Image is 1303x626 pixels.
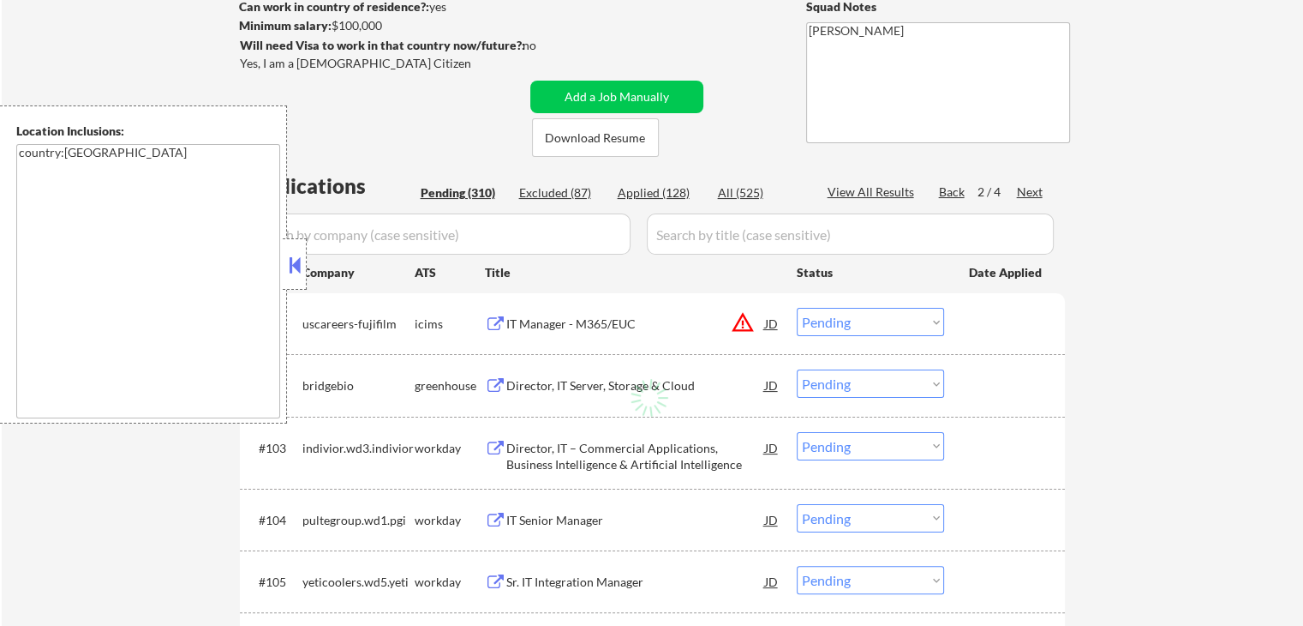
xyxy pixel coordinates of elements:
[245,176,415,196] div: Applications
[718,184,804,202] div: All (525)
[240,38,525,52] strong: Will need Visa to work in that country now/future?:
[302,316,415,333] div: uscareers-fujifilm
[259,574,289,591] div: #105
[797,256,944,287] div: Status
[828,184,919,201] div: View All Results
[763,370,780,400] div: JD
[302,440,415,457] div: indivior.wd3.indivior
[16,123,280,140] div: Location Inclusions:
[506,377,765,394] div: Director, IT Server, Storage & Cloud
[763,308,780,339] div: JD
[523,37,571,54] div: no
[415,316,485,333] div: icims
[506,512,765,529] div: IT Senior Manager
[532,118,659,157] button: Download Resume
[415,440,485,457] div: workday
[763,432,780,463] div: JD
[969,264,1044,281] div: Date Applied
[485,264,780,281] div: Title
[259,440,289,457] div: #103
[239,17,524,34] div: $100,000
[415,377,485,394] div: greenhouse
[302,512,415,529] div: pultegroup.wd1.pgi
[415,512,485,529] div: workday
[302,377,415,394] div: bridgebio
[239,18,332,33] strong: Minimum salary:
[763,504,780,535] div: JD
[731,310,755,334] button: warning_amber
[647,214,1054,255] input: Search by title (case sensitive)
[421,184,506,202] div: Pending (310)
[977,184,1017,201] div: 2 / 4
[259,512,289,529] div: #104
[763,566,780,597] div: JD
[939,184,966,201] div: Back
[415,264,485,281] div: ATS
[240,55,529,72] div: Yes, I am a [DEMOGRAPHIC_DATA] Citizen
[415,574,485,591] div: workday
[302,574,415,591] div: yeticoolers.wd5.yeti
[245,214,631,255] input: Search by company (case sensitive)
[519,184,605,202] div: Excluded (87)
[618,184,703,202] div: Applied (128)
[506,440,765,473] div: Director, IT – Commercial Applications, Business Intelligence & Artificial Intelligence
[506,316,765,333] div: IT Manager - M365/EUC
[506,574,765,591] div: Sr. IT Integration Manager
[530,81,703,113] button: Add a Job Manually
[1017,184,1044,201] div: Next
[302,264,415,281] div: Company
